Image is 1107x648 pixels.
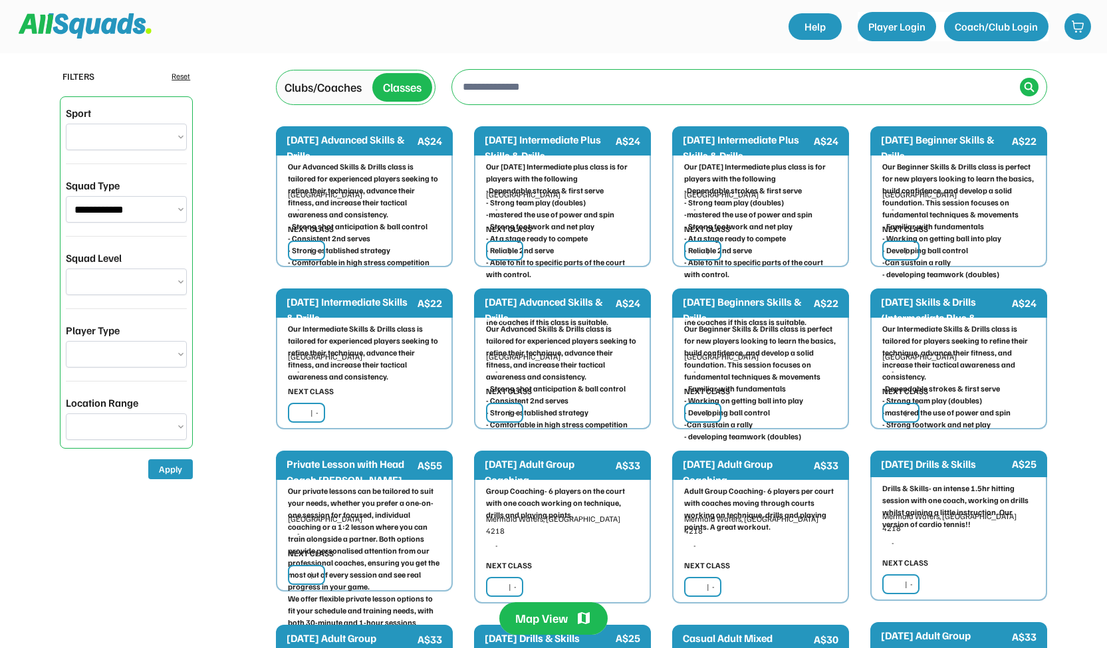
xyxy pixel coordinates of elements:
div: Map View [515,610,568,627]
img: Icon%20%2838%29.svg [1024,82,1035,92]
div: A$33 [616,457,640,473]
div: NEXT CLASS [288,385,334,397]
div: - [693,540,837,552]
div: A$22 [1012,133,1037,149]
div: - [892,366,1035,378]
div: A$33 [418,631,442,647]
div: [DATE] Intermediate Plus Skills & Drills [683,132,811,163]
div: - [297,203,441,215]
div: [DATE] Beginners Skills & Drills [683,294,811,326]
div: [DATE] Adult Group Coaching [485,456,613,488]
div: Squad Type [66,177,120,193]
div: Our Beginner Skills & Drills class is perfect for new players looking to learn the basics, build ... [882,161,1035,280]
img: yH5BAEAAAAALAAAAAABAAEAAAIBRAA7 [691,245,701,257]
div: NEXT CLASS [882,223,928,235]
div: | - [707,407,715,419]
div: - [693,366,837,378]
div: Reset [172,70,190,82]
div: Adult Group Coaching- 6 players per court with coaches moving through courts working on technique... [684,485,837,533]
div: | - [310,569,318,581]
button: Coach/Club Login [944,12,1048,41]
div: [GEOGRAPHIC_DATA] [684,189,837,201]
div: - [297,528,441,540]
button: Player Login [858,12,936,41]
div: [DATE] Drills & Skills [485,630,613,646]
div: [GEOGRAPHIC_DATA] [684,351,837,363]
div: Our [DATE] Intermediate plus class is for players with the following -Dependable strokes & first ... [486,161,639,328]
div: Mermaid Waters, [GEOGRAPHIC_DATA] 4218 [684,513,837,537]
div: A$24 [616,133,640,149]
div: | - [310,245,318,257]
div: Clubs/Coaches [285,78,362,96]
div: A$24 [418,133,442,149]
div: [GEOGRAPHIC_DATA] [882,351,1035,363]
img: shopping-cart-01%20%281%29.svg [1071,20,1084,33]
div: Classes [383,78,422,96]
div: | - [707,581,715,593]
div: - [495,203,639,215]
div: [DATE] Adult Group Coaching [683,456,811,488]
div: A$24 [1012,295,1037,311]
div: Our Advanced Skills & Drills class is tailored for experienced players seeking to refine their te... [288,161,441,269]
div: | - [905,245,913,257]
div: Our Beginner Skills & Drills class is perfect for new players looking to learn the basics, build ... [684,323,837,443]
div: [GEOGRAPHIC_DATA] [288,189,441,201]
div: NEXT CLASS [288,548,334,560]
div: | - [707,245,715,257]
div: A$22 [814,295,838,311]
img: yH5BAEAAAAALAAAAAABAAEAAAIBRAA7 [889,407,900,419]
div: NEXT CLASS [882,557,928,569]
img: yH5BAEAAAAALAAAAAABAAEAAAIBRAA7 [295,570,305,581]
div: [GEOGRAPHIC_DATA] [288,513,441,525]
div: [GEOGRAPHIC_DATA] [486,351,639,363]
div: NEXT CLASS [288,223,334,235]
div: [DATE] Intermediate Skills & Drills [287,294,415,326]
div: | - [905,407,913,419]
div: [DATE] Advanced Skills & Drills [485,294,613,326]
div: NEXT CLASS [684,560,730,572]
div: Our Intermediate Skills & Drills class is tailored for experienced players seeking to refine thei... [288,323,441,383]
div: - [495,366,639,378]
div: NEXT CLASS [882,385,928,397]
img: Squad%20Logo.svg [19,13,152,39]
div: - [495,540,639,552]
div: NEXT CLASS [684,223,730,235]
div: | - [509,407,517,419]
img: yH5BAEAAAAALAAAAAABAAEAAAIBRAA7 [295,245,305,257]
div: [GEOGRAPHIC_DATA] [486,189,639,201]
div: | - [509,245,517,257]
img: yH5BAEAAAAALAAAAAABAAEAAAIBRAA7 [889,245,900,257]
div: - [892,537,1035,549]
div: A$55 [418,457,442,473]
img: yH5BAEAAAAALAAAAAABAAEAAAIBRAA7 [889,579,900,590]
div: A$33 [1012,629,1037,645]
img: yH5BAEAAAAALAAAAAABAAEAAAIBRAA7 [493,582,503,593]
div: A$24 [616,295,640,311]
div: Mermaid Waters, [GEOGRAPHIC_DATA] 4218 [486,513,639,537]
div: Location Range [66,395,138,411]
div: | - [905,578,913,590]
div: A$33 [814,457,838,473]
div: Our Advanced Skills & Drills class is tailored for experienced players seeking to refine their te... [486,323,639,431]
div: [DATE] Drills & Skills [881,456,1009,472]
div: Player Type [66,322,120,338]
div: A$25 [616,630,640,646]
div: - [693,203,837,215]
div: NEXT CLASS [684,385,730,397]
div: - [297,366,441,378]
div: Our [DATE] Intermediate plus class is for players with the following -Dependable strokes & first ... [684,161,837,328]
div: Squad Level [66,250,122,266]
div: Our Intermediate Skills & Drills class is tailored for players seeking to refine their technique,... [882,323,1035,431]
div: FILTERS [62,69,94,83]
div: Drills & Skills- an intense 1.5hr hitting session with one coach, working on drills whilst gainin... [882,483,1035,530]
img: yH5BAEAAAAALAAAAAABAAEAAAIBRAA7 [691,407,701,419]
div: NEXT CLASS [486,223,532,235]
div: A$30 [814,631,838,647]
img: yH5BAEAAAAALAAAAAABAAEAAAIBRAA7 [493,407,503,419]
div: | - [509,581,517,593]
button: Apply [148,459,193,479]
img: yH5BAEAAAAALAAAAAABAAEAAAIBRAA7 [295,407,305,419]
div: [DATE] Skills & Drills (Intermediate Plus & Intermediate) [881,294,1009,342]
div: Mermaid Waters, [GEOGRAPHIC_DATA] 4218 [882,510,1035,534]
img: yH5BAEAAAAALAAAAAABAAEAAAIBRAA7 [691,582,701,593]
